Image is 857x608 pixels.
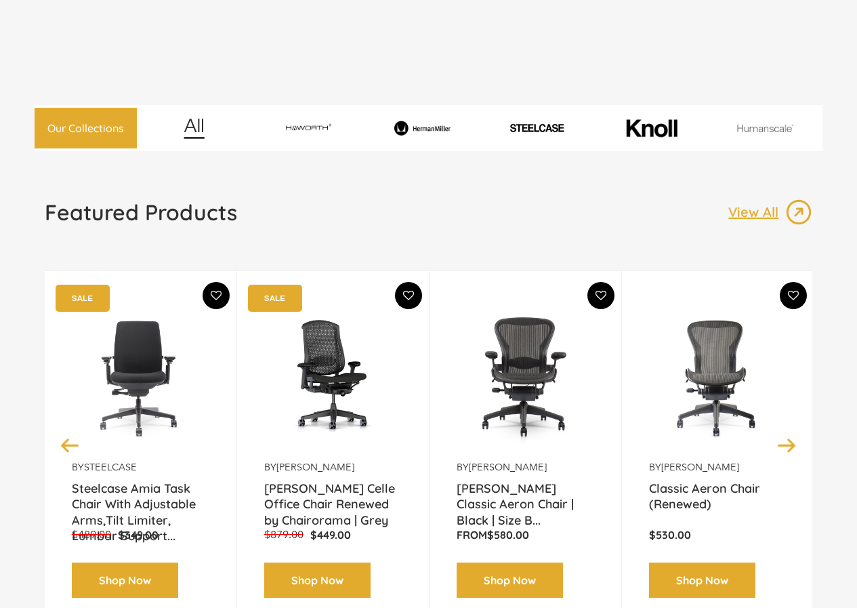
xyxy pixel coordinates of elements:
button: Next [775,433,799,457]
button: Add To Wishlist [395,282,422,309]
img: image_13.png [785,199,812,226]
button: Add To Wishlist [780,282,807,309]
img: Herman Miller Classic Aeron Chair | Black | Size B (Renewed) - chairorama [457,291,594,461]
a: Featured Products [45,199,237,237]
img: Classic Aeron Chair (Renewed) - chairorama [649,291,787,461]
h1: Featured Products [45,199,237,226]
a: [PERSON_NAME] Classic Aeron Chair | Black | Size B... [457,481,594,514]
text: SALE [264,293,285,302]
a: View All [728,199,812,226]
span: $530.00 [649,528,691,542]
a: Classic Aeron Chair (Renewed) [649,481,787,514]
button: Add To Wishlist [587,282,614,309]
a: Shop Now [457,563,563,599]
p: by [649,461,787,474]
img: image_11.png [710,124,820,132]
button: Add To Wishlist [203,282,230,309]
a: [PERSON_NAME] [661,461,739,473]
span: $580.00 [487,528,529,542]
a: Steelcase Amia Task Chair With Adjustable Arms,Tilt Limiter, Lumbar Support... [72,481,209,514]
p: View All [728,203,785,221]
p: From [457,528,594,542]
a: Shop Now [72,563,178,599]
img: image_12.png [156,118,232,139]
a: Classic Aeron Chair (Renewed) - chairorama Classic Aeron Chair (Renewed) - chairorama [649,291,787,461]
span: $879.00 [264,528,304,541]
a: Amia Chair by chairorama.com Renewed Amia Chair chairorama.com [72,291,209,461]
img: image_8_173eb7e0-7579-41b4-bc8e-4ba0b8ba93e8.png [367,121,478,135]
text: SALE [71,293,92,302]
p: by [457,461,594,474]
a: Shop Now [264,563,371,599]
span: $489.00 [72,528,111,541]
img: image_10_1.png [596,118,707,138]
span: $449.00 [310,528,351,542]
img: image_7_14f0750b-d084-457f-979a-a1ab9f6582c4.png [253,118,364,138]
a: [PERSON_NAME] Celle Office Chair Renewed by Chairorama | Grey [264,481,402,514]
a: Shop Now [649,563,755,599]
img: Herman Miller Celle Office Chair Renewed by Chairorama | Grey - chairorama [264,291,402,461]
a: [PERSON_NAME] [469,461,547,473]
p: by [72,461,209,474]
img: Amia Chair by chairorama.com [72,291,209,461]
a: Herman Miller Celle Office Chair Renewed by Chairorama | Grey - chairorama Herman Miller Celle Of... [264,291,402,461]
a: [PERSON_NAME] [276,461,354,473]
a: Steelcase [84,461,137,473]
a: Herman Miller Classic Aeron Chair | Black | Size B (Renewed) - chairorama Herman Miller Classic A... [457,291,594,461]
a: Our Collections [35,108,137,149]
button: Previous [58,433,82,457]
span: $349.00 [118,528,159,542]
p: by [264,461,402,474]
img: PHOTO-2024-07-09-00-53-10-removebg-preview.png [482,123,592,133]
